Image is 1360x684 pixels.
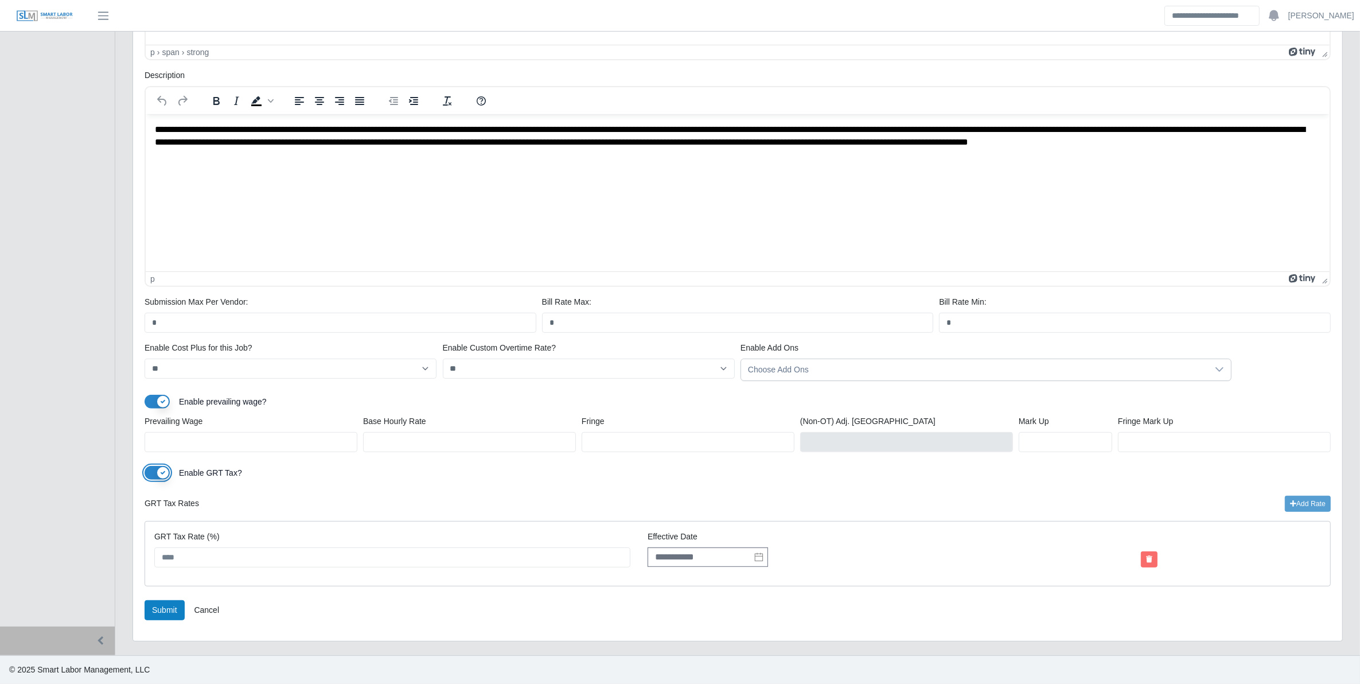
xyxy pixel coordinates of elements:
button: Justify [350,93,369,109]
h6: GRT Tax Rates [145,499,199,508]
label: Submission Max Per Vendor: [145,296,248,308]
button: Add Rate [1285,496,1331,512]
button: Clear formatting [438,93,457,109]
button: Align right [330,93,349,109]
button: Bold [206,93,226,109]
button: Redo [173,93,192,109]
label: Prevailing Wage [145,415,202,427]
label: Fringe [582,415,605,427]
button: Submit [145,600,185,620]
label: Enable Custom Overtime Rate? [443,342,556,354]
button: Decrease indent [384,93,403,109]
body: Rich Text Area. Press ALT-0 for help. [9,9,1175,66]
button: Help [471,93,491,109]
a: Cancel [186,600,227,620]
span: © 2025 Smart Labor Management, LLC [9,665,150,674]
div: strong [187,48,209,57]
img: SLM Logo [16,10,73,22]
div: Press the Up and Down arrow keys to resize the editor. [1318,45,1330,59]
label: Bill Rate Max: [542,296,591,308]
label: Fringe Mark Up [1118,415,1173,427]
label: Bill Rate Min: [939,296,986,308]
label: Base Hourly Rate [363,415,426,427]
label: (Non-OT) Adj. [GEOGRAPHIC_DATA] [800,415,936,427]
div: p [150,48,155,57]
label: Enable Cost Plus for this Job? [145,342,252,354]
button: Increase indent [404,93,423,109]
button: Italic [227,93,246,109]
iframe: Rich Text Area [146,114,1330,271]
button: Align center [310,93,329,109]
div: › [182,48,185,57]
button: Enable prevailing wage? [145,395,170,409]
a: Powered by Tiny [1289,48,1318,57]
label: Description [145,69,185,81]
span: Enable prevailing wage? [179,397,267,406]
input: Search [1164,6,1260,26]
div: Press the Up and Down arrow keys to resize the editor. [1318,272,1330,286]
a: Powered by Tiny [1289,274,1318,283]
label: Effective Date [648,531,1124,543]
label: Mark Up [1019,415,1049,427]
div: Choose Add Ons [741,359,1208,380]
div: › [157,48,160,57]
div: p [150,274,155,283]
span: Enable GRT Tax? [179,468,242,477]
label: Enable Add Ons [741,342,798,354]
a: [PERSON_NAME] [1288,10,1354,22]
div: Background color Black [247,93,275,109]
label: GRT Tax Rate (%) [154,531,220,543]
button: Align left [290,93,309,109]
div: span [162,48,179,57]
button: Undo [153,93,172,109]
button: Enable GRT Tax? [145,466,170,480]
